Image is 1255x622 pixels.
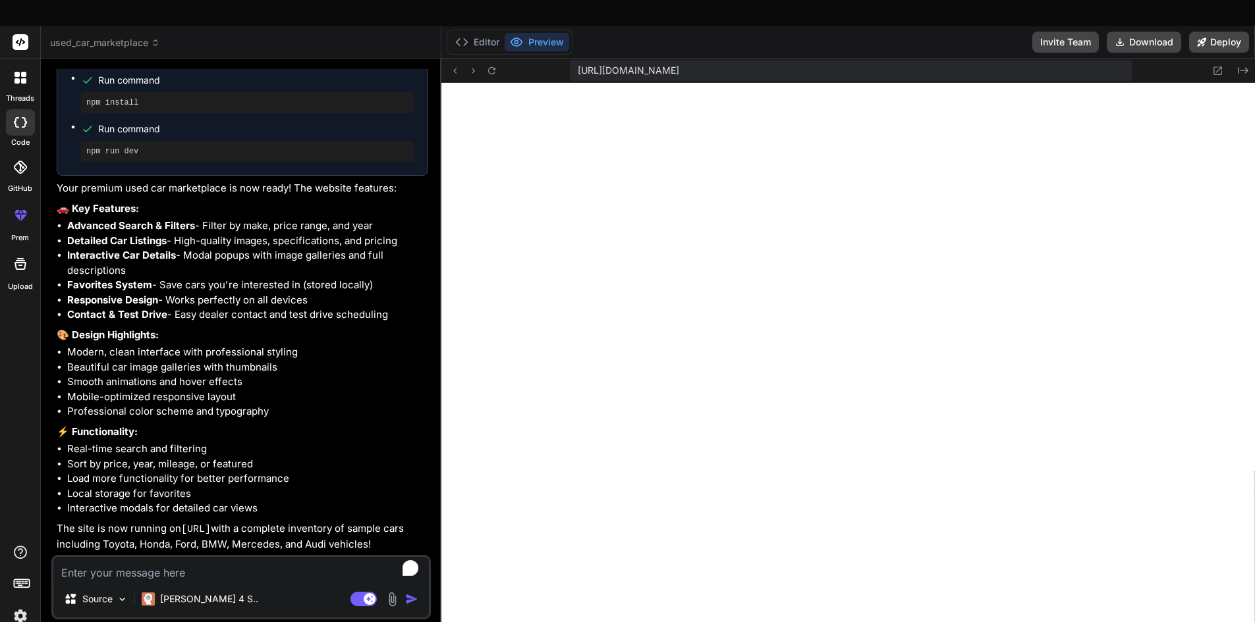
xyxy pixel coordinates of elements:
[67,234,167,247] strong: Detailed Car Listings
[67,294,158,306] strong: Responsive Design
[117,594,128,605] img: Pick Models
[8,183,32,194] label: GitHub
[1032,32,1099,53] button: Invite Team
[142,592,155,606] img: Claude 4 Sonnet
[11,137,30,148] label: code
[1189,32,1249,53] button: Deploy
[67,501,428,516] li: Interactive modals for detailed car views
[67,345,428,360] li: Modern, clean interface with professional styling
[86,97,409,108] pre: npm install
[67,457,428,472] li: Sort by price, year, mileage, or featured
[57,521,428,552] p: The site is now running on with a complete inventory of sample cars including Toyota, Honda, Ford...
[67,234,428,249] li: - High-quality images, specifications, and pricing
[50,36,160,49] span: used_car_marketplace
[67,360,428,375] li: Beautiful car image galleries with thumbnails
[6,93,34,104] label: threads
[57,181,428,196] p: Your premium used car marketplace is now ready! The website features:
[385,592,400,607] img: attachment
[67,278,152,291] strong: Favorites System
[405,592,418,606] img: icon
[82,592,113,606] p: Source
[505,33,569,51] button: Preview
[86,146,409,157] pre: npm run dev
[67,219,428,234] li: - Filter by make, price range, and year
[67,293,428,308] li: - Works perfectly on all devices
[1107,32,1181,53] button: Download
[67,278,428,293] li: - Save cars you're interested in (stored locally)
[57,328,159,341] strong: 🎨 Design Highlights:
[67,486,428,502] li: Local storage for favorites
[67,390,428,405] li: Mobile-optimized responsive layout
[11,232,29,244] label: prem
[67,307,428,323] li: - Easy dealer contact and test drive scheduling
[8,281,33,292] label: Upload
[67,375,428,390] li: Smooth animations and hover effects
[67,442,428,457] li: Real-time search and filtering
[578,64,679,77] span: [URL][DOMAIN_NAME]
[67,219,195,232] strong: Advanced Search & Filters
[450,33,505,51] button: Editor
[57,202,139,215] strong: 🚗 Key Features:
[67,404,428,419] li: Professional color scheme and typography
[181,524,211,535] code: [URL]
[67,249,176,261] strong: Interactive Car Details
[67,248,428,278] li: - Modal popups with image galleries and full descriptions
[160,592,258,606] p: [PERSON_NAME] 4 S..
[98,74,414,87] span: Run command
[53,557,429,581] textarea: To enrich screen reader interactions, please activate Accessibility in Grammarly extension settings
[98,122,414,136] span: Run command
[67,471,428,486] li: Load more functionality for better performance
[57,425,138,438] strong: ⚡ Functionality:
[67,308,167,321] strong: Contact & Test Drive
